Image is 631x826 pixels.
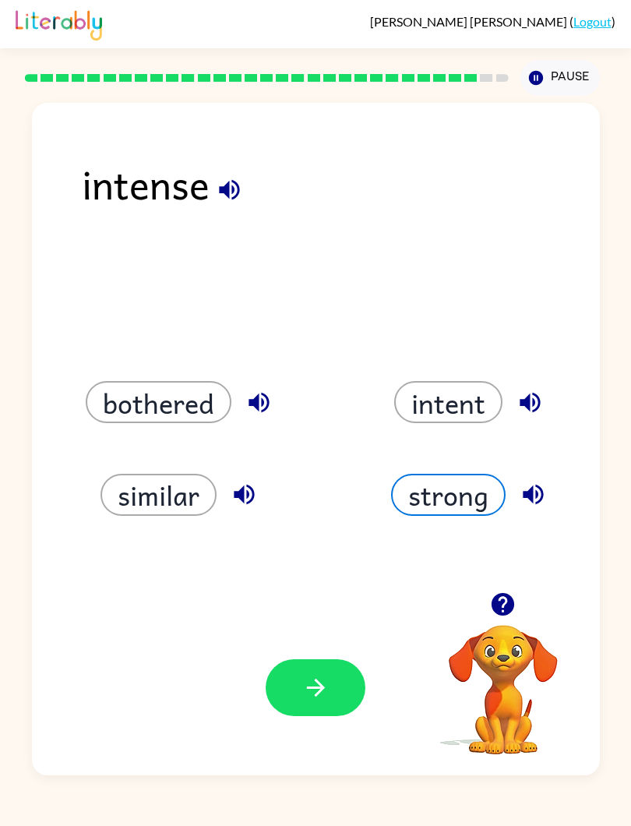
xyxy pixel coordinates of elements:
[16,6,102,41] img: Literably
[573,14,612,29] a: Logout
[425,601,581,757] video: Your browser must support playing .mp4 files to use Literably. Please try using another browser.
[100,474,217,516] button: similar
[370,14,569,29] span: [PERSON_NAME] [PERSON_NAME]
[370,14,615,29] div: ( )
[82,154,599,259] div: intense
[86,381,231,423] button: bothered
[520,60,600,96] button: Pause
[391,474,506,516] button: strong
[394,381,502,423] button: intent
